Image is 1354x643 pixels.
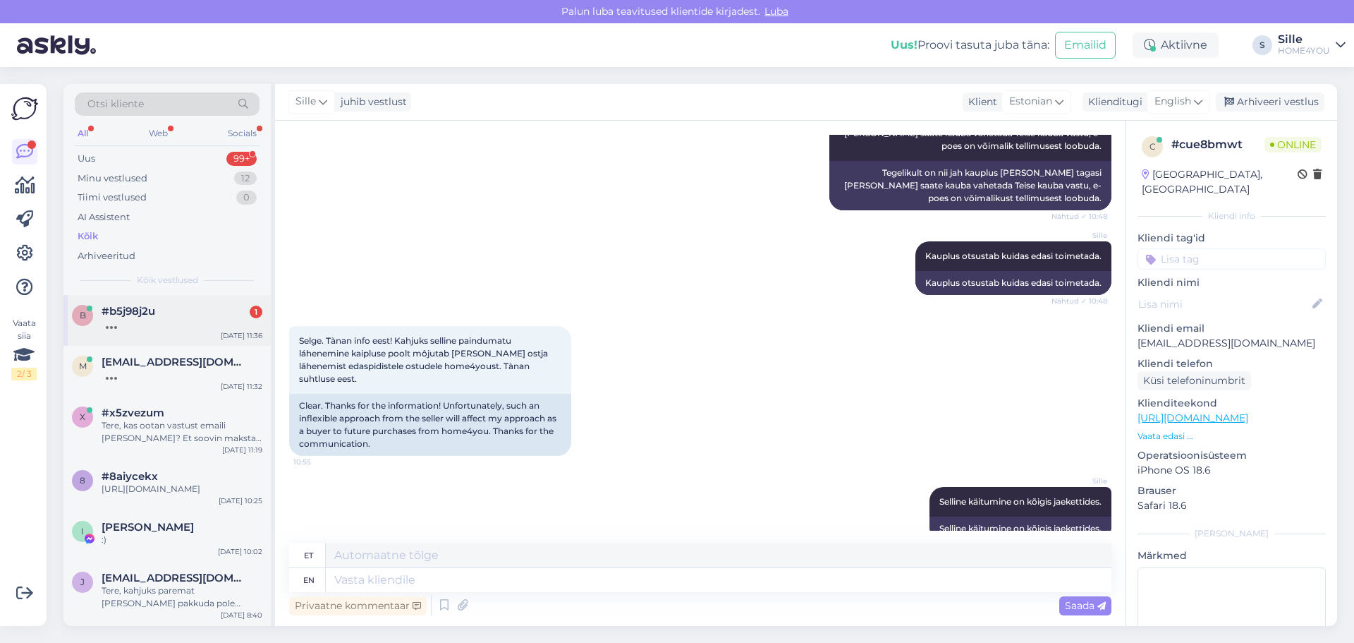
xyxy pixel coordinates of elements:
span: c [1149,141,1156,152]
div: et [304,543,313,567]
div: [GEOGRAPHIC_DATA], [GEOGRAPHIC_DATA] [1142,167,1298,197]
span: 8 [80,475,85,486]
div: :) [102,534,262,546]
div: Aktiivne [1133,32,1219,58]
div: Uus [78,152,95,166]
span: English [1154,94,1191,109]
div: 12 [234,172,257,186]
span: Sille [295,94,316,109]
div: [DATE] 11:36 [221,330,262,341]
button: Emailid [1055,32,1116,59]
span: #8aiycekx [102,470,158,483]
p: Vaata edasi ... [1138,430,1326,443]
p: Kliendi email [1138,321,1326,336]
div: Clear. Thanks for the information! Unfortunately, such an inflexible approach from the seller wil... [289,394,571,456]
p: Kliendi telefon [1138,356,1326,371]
b: Uus! [891,38,917,52]
div: # cue8bmwt [1171,136,1264,153]
div: Tegelikult on nii jah kauplus [PERSON_NAME] tagasi [PERSON_NAME] saate kauba vahetada Teise kauba... [829,161,1111,210]
div: 0 [236,191,257,205]
p: Operatsioonisüsteem [1138,448,1326,463]
div: [DATE] 10:25 [219,495,262,506]
input: Lisa nimi [1138,296,1310,312]
div: Privaatne kommentaar [289,596,427,615]
a: [URL][DOMAIN_NAME] [1138,411,1248,424]
div: en [303,568,315,592]
div: [DATE] 8:40 [221,610,262,620]
div: [PERSON_NAME] [1138,527,1326,540]
div: 99+ [226,152,257,166]
span: 10:55 [293,457,346,467]
div: [URL][DOMAIN_NAME] [102,483,262,495]
span: b [80,310,86,320]
span: Kauplus otsustab kuidas edasi toimetada. [925,251,1102,261]
span: Nähtud ✓ 10:48 [1051,211,1107,222]
p: iPhone OS 18.6 [1138,463,1326,478]
span: Nähtud ✓ 10:48 [1051,296,1107,306]
p: Kliendi tag'id [1138,231,1326,246]
p: Klienditeekond [1138,396,1326,411]
div: Minu vestlused [78,172,147,186]
div: Klienditugi [1082,95,1142,109]
span: Online [1264,137,1322,152]
p: Brauser [1138,483,1326,498]
div: Vaata siia [11,317,37,380]
span: Sille [1054,230,1107,241]
div: juhib vestlust [335,95,407,109]
div: S [1252,35,1272,55]
span: Ivar Lõhmus [102,521,194,534]
div: Kliendi info [1138,210,1326,222]
p: Kliendi nimi [1138,275,1326,290]
div: Selline käitumine on kõigis jaekettides. [929,517,1111,541]
div: Proovi tasuta juba täna: [891,37,1049,54]
div: HOME4YOU [1278,45,1330,56]
span: Selline käitumine on kõigis jaekettides. [939,496,1102,507]
div: Tere, kas ootan vastust emaili [PERSON_NAME]? Et soovin maksta [PERSON_NAME], mis kellani Laagri ... [102,419,262,445]
div: 1 [250,306,262,318]
div: [DATE] 11:32 [221,381,262,392]
div: 2 / 3 [11,368,37,380]
span: Estonian [1009,94,1052,109]
div: Küsi telefoninumbrit [1138,371,1251,390]
span: Selge. Tànan info eest! Kahjuks selline paindumatu láhenemine kaipluse poolt môjutab [PERSON_NAME... [299,335,550,384]
span: #x5zvezum [102,407,164,419]
span: m [79,361,87,371]
div: AI Assistent [78,210,130,224]
div: Tere, kahjuks paremat [PERSON_NAME] pakkuda pole võimalik. [102,584,262,610]
img: Askly Logo [11,95,38,122]
div: [DATE] 11:19 [222,445,262,455]
span: Luba [760,5,793,18]
p: Märkmed [1138,548,1326,563]
span: I [81,526,84,536]
div: Tiimi vestlused [78,191,147,205]
div: Web [146,124,171,143]
span: marikene75@gmail.com [102,356,248,368]
div: Arhiveeri vestlus [1216,92,1324,112]
div: [DATE] 10:02 [218,546,262,557]
span: Sille [1054,476,1107,486]
span: Joko.estonia@gmail.com [102,572,248,584]
p: [EMAIL_ADDRESS][DOMAIN_NAME] [1138,336,1326,351]
span: Kõik vestlused [137,274,198,287]
span: Saada [1065,599,1106,612]
span: x [80,411,85,422]
div: All [75,124,91,143]
span: Otsi kliente [87,97,144,112]
div: Socials [225,124,260,143]
span: J [80,577,85,587]
div: Klient [963,95,997,109]
div: Kõik [78,229,98,244]
a: SilleHOME4YOU [1278,34,1346,56]
p: Safari 18.6 [1138,498,1326,513]
div: Kauplus otsustab kuidas edasi toimetada. [915,271,1111,295]
input: Lisa tag [1138,248,1326,270]
div: Arhiveeritud [78,249,135,263]
span: #b5j98j2u [102,305,155,318]
div: Sille [1278,34,1330,45]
